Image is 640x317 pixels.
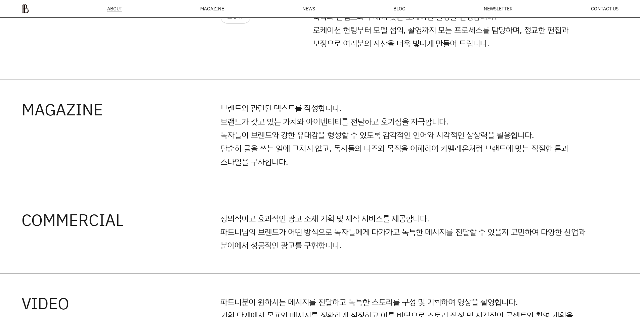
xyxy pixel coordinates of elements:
[313,10,590,50] p: 룩북의 콘셉트와 주제에 맞는 로케이션 촬영을 진행합니다. 로케이션 헌팅부터 모델 섭외, 촬영까지 모든 프로세스를 담당하며, 정교한 편집과 보정으로 여러분의 자산을 더욱 빛나게...
[22,212,220,228] h4: COMMERCIAL
[22,295,220,311] h4: VIDEO
[107,6,122,11] a: ABOUT
[200,6,224,11] div: MAGAZINE
[22,101,220,117] h4: MAGAZINE
[591,6,618,11] a: CONTACT US
[220,101,590,168] p: 브랜드와 관련된 텍스트를 작성합니다. 브랜드가 갖고 있는 가치와 아이덴티티를 전달하고 호기심을 자극합니다. 독자들이 브랜드와 강한 유대감을 형성할 수 있도록 감각적인 언어와 ...
[220,212,590,252] p: 창의적이고 효과적인 광고 소재 기획 및 제작 서비스를 제공합니다. 파트너님의 브랜드가 어떤 방식으로 독자들에게 다가가고 독특한 메시지를 전달할 수 있을지 고민하여 다양한 산업...
[484,6,513,11] a: NEWSLETTER
[393,6,406,11] a: BLOG
[22,4,29,13] img: ba379d5522eb3.png
[227,14,245,19] div: 로케이션
[302,6,315,11] a: NEWS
